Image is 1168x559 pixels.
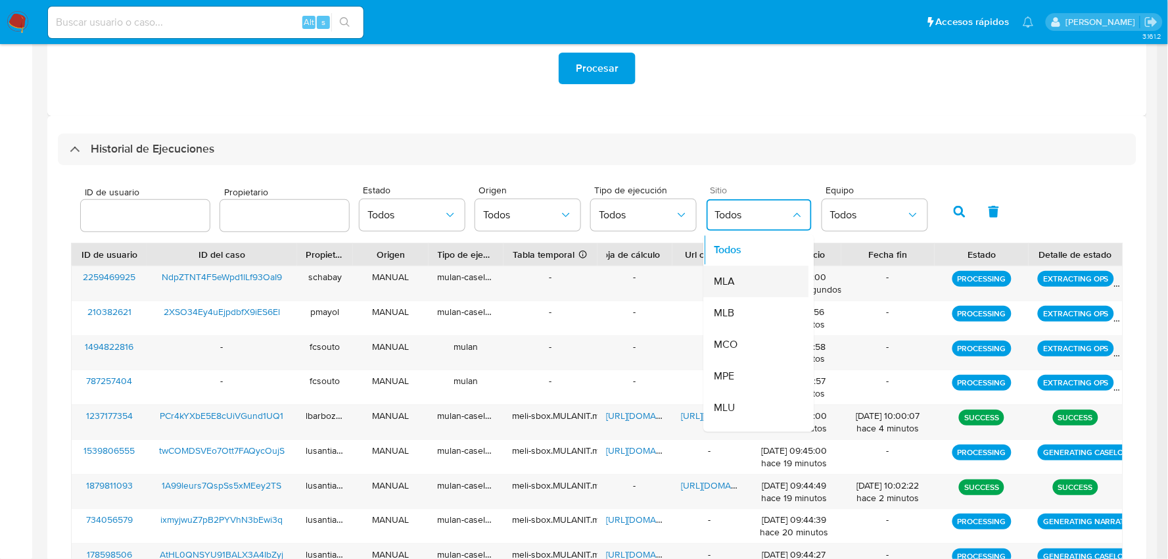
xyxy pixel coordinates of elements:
[1023,16,1034,28] a: Notificaciones
[1142,31,1161,41] span: 3.161.2
[304,16,314,28] span: Alt
[1144,15,1158,29] a: Salir
[321,16,325,28] span: s
[331,13,358,32] button: search-icon
[1065,16,1140,28] p: sandra.chabay@mercadolibre.com
[936,15,1010,29] span: Accesos rápidos
[48,14,363,31] input: Buscar usuario o caso...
